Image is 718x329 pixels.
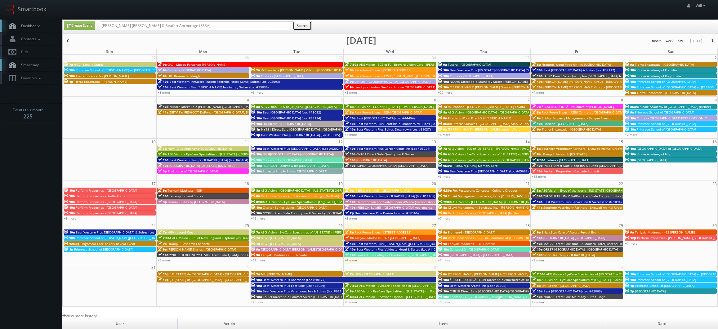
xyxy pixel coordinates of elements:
span: 7a [251,242,260,246]
span: IN611 Direct Sale Sleep Inn & Suites [GEOGRAPHIC_DATA] [543,163,629,168]
span: BrightStar Care of York Reveal Event [81,242,135,246]
span: 8a [251,188,260,193]
span: 1p [64,79,73,84]
span: Concept3D - [GEOGRAPHIC_DATA] [263,158,312,162]
a: +5 more [438,132,450,137]
span: 9a [158,247,167,251]
span: [PERSON_NAME] Memory Care [453,163,498,168]
span: 7a [438,146,447,151]
span: 10a [625,91,636,95]
span: AEG Vision - EyeCare Specialties of [US_STATE] - [PERSON_NAME] Eyecare Associates - [PERSON_NAME] [167,152,321,156]
span: Cirillas - [GEOGRAPHIC_DATA] [167,68,211,72]
span: L&amp;E Research Charlotte [167,242,210,246]
span: Kiddie Academy of [GEOGRAPHIC_DATA] (Before) [640,104,711,109]
span: Cirillas - [GEOGRAPHIC_DATA] ([GEOGRAPHIC_DATA]) [355,79,431,84]
span: Tierra Encantada - [PERSON_NAME] [76,74,129,78]
span: 8:30a [625,104,639,109]
span: iMBranded - [GEOGRAPHIC_DATA][US_STATE] Toyota [448,104,525,109]
span: 10a [532,169,542,173]
span: [PERSON_NAME] - [GEOGRAPHIC_DATA] Apartments [356,205,432,210]
span: 9a [438,127,447,131]
span: Fox Restaurant Concepts - Culinary Dropout [453,188,517,193]
span: 8a [251,194,260,198]
span: 8a [158,152,167,156]
span: 9a [345,79,354,84]
span: ND096 Direct Sale MainStay Suites [PERSON_NAME] [450,79,528,84]
span: [GEOGRAPHIC_DATA] of [GEOGRAPHIC_DATA] [637,146,702,151]
span: 10a [64,211,75,215]
span: 5p [158,169,167,173]
span: 10a [345,152,355,156]
span: 10a [251,110,262,114]
span: 9a [158,188,167,193]
span: AEG Vision - ECS of New England - OptomEyes Health – [GEOGRAPHIC_DATA] [172,236,286,240]
img: smartbook-logo.png [5,5,15,15]
span: Rack Room Shoes - [GEOGRAPHIC_DATA] (No Rush) [448,211,522,215]
span: ProSource of [GEOGRAPHIC_DATA] [168,169,218,173]
span: 9a [532,152,541,156]
span: 6p [532,127,541,131]
span: 10a [345,163,355,168]
span: 10a [345,122,355,126]
span: NY181 Direct Sale [GEOGRAPHIC_DATA] - [GEOGRAPHIC_DATA] [261,127,353,131]
span: 10a [625,68,636,72]
span: Dashboard [18,23,40,29]
span: 9a [438,242,447,246]
span: Primrose School of [PERSON_NAME] at [GEOGRAPHIC_DATA] [76,68,164,72]
span: Stratus Surfaces - [GEOGRAPHIC_DATA] Slab Gallery [453,122,529,126]
span: 6:30a [438,188,452,193]
span: 10a [532,79,542,84]
span: 10a [345,205,355,210]
span: NH087 Direct Sale [PERSON_NAME][GEOGRAPHIC_DATA], Ascend Hotel Collection [169,104,291,109]
span: 10a [345,127,355,131]
span: Smartmap [18,62,39,68]
span: 8a [532,146,541,151]
span: 9a [251,74,260,78]
span: Element6 - [GEOGRAPHIC_DATA] [448,230,495,234]
a: Create Event [64,21,95,30]
span: Rack Room Shoes - [STREET_ADDRESS] [355,68,411,72]
span: 10a [438,79,449,84]
span: NY989 Direct Sale Country Inn & Suites by [GEOGRAPHIC_DATA], [GEOGRAPHIC_DATA] [263,211,389,215]
span: 10a [158,85,168,89]
span: 8:30a [251,200,265,204]
span: Hampton Inn and Suites Coeur d'Alene (second shoot) [356,200,437,204]
span: Tierra Encantada - [GEOGRAPHIC_DATA] [542,127,601,131]
a: +4 more [345,132,357,137]
span: 8a [438,110,447,114]
span: CNA61 Direct Sale Quality Inn & Suites [356,152,414,156]
button: week [663,37,676,45]
span: 10a [345,146,355,151]
span: Best Western Plus [GEOGRAPHIC_DATA] (Loc #11187) [356,194,435,198]
span: Fairway Inn and Suites [169,194,203,198]
span: iMBranded - [PERSON_NAME] MINI of [GEOGRAPHIC_DATA] [261,68,348,72]
span: 10a [251,116,262,120]
span: 9a [532,230,541,234]
span: 10a [532,236,542,240]
span: Primrose School of [GEOGRAPHIC_DATA] [637,79,696,84]
span: 10a [345,242,355,246]
span: 8a [345,74,354,78]
span: Perform Properties - [GEOGRAPHIC_DATA] [76,211,137,215]
span: 9a [625,62,634,67]
span: 8a [438,230,447,234]
span: AEG Vision - ECS of [US_STATE] - [PERSON_NAME] EyeCare - [GEOGRAPHIC_DATA] ([GEOGRAPHIC_DATA]) [448,146,600,151]
span: 9a [625,230,634,234]
span: 9a [438,62,447,67]
span: Rack Room Shoes - 1253 [PERSON_NAME][GEOGRAPHIC_DATA] [355,74,447,78]
span: 8a [251,104,260,109]
span: Teriyaki Madness - 267 [GEOGRAPHIC_DATA] [355,236,420,240]
span: 12p [625,236,636,240]
span: Will [696,3,707,8]
a: +20 more [438,90,452,95]
span: 8a [345,110,354,114]
span: 10a [438,68,449,72]
span: Landrys - Landrys Seafood House [GEOGRAPHIC_DATA] GALV [355,85,444,89]
span: Kiddie Academy of Islip [637,152,671,156]
span: Southern Veterinary Partners - Livewell Animal Urgent Care of Goodyear [543,205,651,210]
span: Primrose School of [GEOGRAPHIC_DATA] [635,110,694,114]
span: Best Western Plus [GEOGRAPHIC_DATA] (Loc #48184) [169,158,248,162]
span: *RESCHEDULING* VA067 Direct Sale Comfort Suites [GEOGRAPHIC_DATA] [543,194,652,198]
span: 8a [532,62,541,67]
span: Tutera - [GEOGRAPHIC_DATA] [448,62,491,67]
